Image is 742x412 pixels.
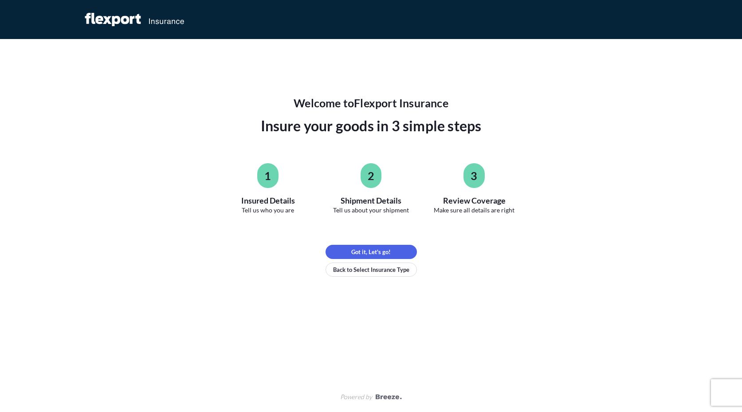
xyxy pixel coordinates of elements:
span: Powered by [340,392,372,401]
p: Back to Select Insurance Type [333,265,409,274]
span: 2 [368,169,374,183]
span: Insured Details [241,195,295,206]
span: Shipment Details [341,195,401,206]
span: Make sure all details are right [434,206,514,215]
p: Got it, Let's go! [351,247,391,256]
span: 3 [471,169,477,183]
span: Welcome to Flexport Insurance [294,96,448,110]
span: 1 [264,169,271,183]
button: Back to Select Insurance Type [326,263,417,277]
span: Tell us who you are [242,206,294,215]
span: Insure your goods in 3 simple steps [261,115,482,137]
span: Review Coverage [443,195,506,206]
span: Tell us about your shipment [333,206,409,215]
button: Got it, Let's go! [326,245,417,259]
